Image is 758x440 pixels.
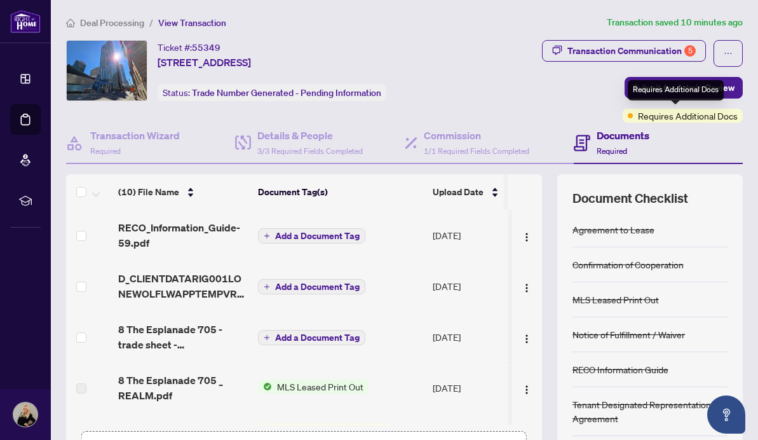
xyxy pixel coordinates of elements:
span: home [66,18,75,27]
h4: Transaction Wizard [90,128,180,143]
button: Transaction Communication5 [542,40,706,62]
span: 55349 [192,42,220,53]
button: Logo [517,276,537,296]
button: Add a Document Tag [258,329,365,346]
span: Submit for Admin Review [633,78,734,98]
span: Deal Processing [80,17,144,29]
button: Logo [517,327,537,347]
img: Logo [522,232,532,242]
th: Upload Date [428,174,517,210]
span: 1/1 Required Fields Completed [424,146,529,156]
button: Add a Document Tag [258,279,365,294]
button: Logo [517,378,537,398]
span: D_CLIENTDATARIG001LONEWOLFLWAPPTEMPVR0TE1JGFRX.pdf [118,271,248,301]
img: Profile Icon [13,402,37,427]
img: Logo [522,283,532,293]
span: Document Checklist [572,189,688,207]
h4: Details & People [257,128,363,143]
span: plus [264,334,270,341]
span: MLS Leased Print Out [272,380,369,394]
span: RECO_Information_Guide-59.pdf [118,220,248,251]
button: Status IconMLS Leased Print Out [258,380,369,394]
span: Add a Document Tag [275,231,360,240]
td: [DATE] [428,312,517,362]
div: Notice of Fulfillment / Waiver [572,327,685,341]
th: Document Tag(s) [253,174,428,210]
li: / [149,15,153,30]
span: Required [597,146,627,156]
span: Upload Date [433,185,484,199]
span: [STREET_ADDRESS] [158,55,251,70]
td: [DATE] [428,210,517,261]
span: 8 The Esplanade 705 - trade sheet - [PERSON_NAME] to Review.pdf [118,322,248,352]
div: RECO Information Guide [572,362,668,376]
span: Confirmation of Cooperation [272,423,393,437]
span: plus [264,284,270,290]
img: Logo [522,334,532,344]
div: MLS Leased Print Out [572,292,659,306]
div: 5 [684,45,696,57]
button: Submit for Admin Review [625,77,743,99]
th: (10) File Name [113,174,253,210]
span: ellipsis [724,49,733,58]
h4: Documents [597,128,649,143]
button: Add a Document Tag [258,228,365,244]
div: Transaction Communication [567,41,696,61]
span: plus [264,233,270,239]
span: 8 The Esplanade 705 _ REALM.pdf [118,373,248,403]
span: 3/3 Required Fields Completed [257,146,363,156]
button: Add a Document Tag [258,278,365,295]
td: [DATE] [428,362,517,413]
img: Status Icon [258,423,272,437]
td: [DATE] [428,261,517,312]
img: Logo [522,385,532,395]
button: Logo [517,225,537,245]
span: Requires Additional Docs [638,109,738,123]
img: logo [10,10,41,33]
h4: Commission [424,128,529,143]
div: Ticket #: [158,40,220,55]
span: Add a Document Tag [275,282,360,291]
div: Requires Additional Docs [628,80,724,100]
article: Transaction saved 10 minutes ago [607,15,743,30]
div: Status: [158,84,386,101]
span: Add a Document Tag [275,333,360,342]
div: Confirmation of Cooperation [572,258,684,272]
button: Open asap [707,395,745,434]
div: Agreement to Lease [572,223,654,237]
span: Required [90,146,121,156]
div: Tenant Designated Representation Agreement [572,397,728,425]
img: Status Icon [258,380,272,394]
img: IMG-C12386798_1.jpg [67,41,147,100]
span: View Transaction [158,17,226,29]
span: (10) File Name [118,185,179,199]
button: Add a Document Tag [258,228,365,244]
button: Add a Document Tag [258,330,365,345]
span: Trade Number Generated - Pending Information [192,87,381,99]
